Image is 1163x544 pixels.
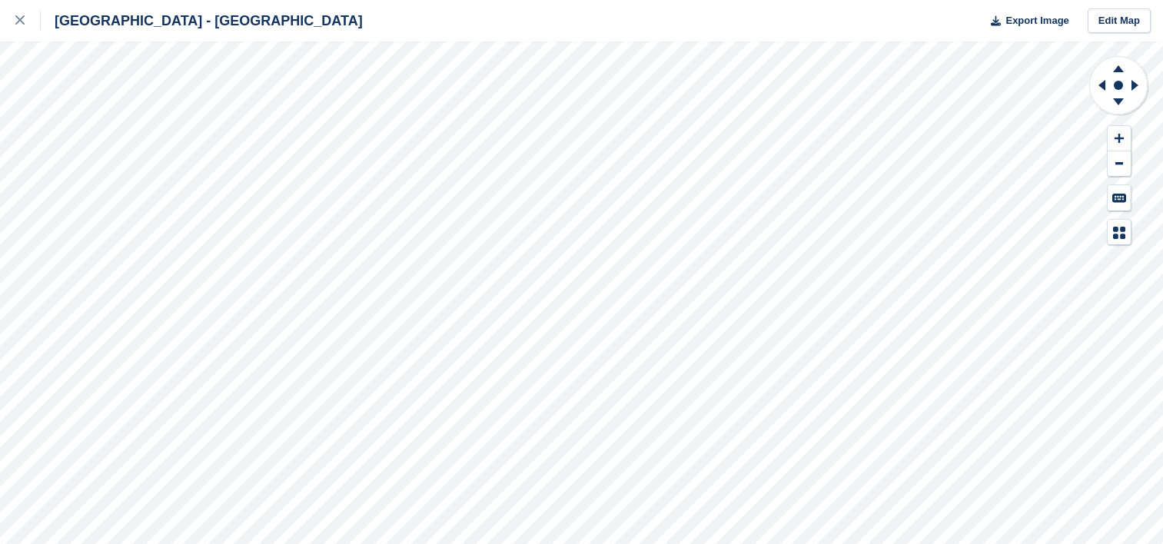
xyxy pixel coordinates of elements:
a: Edit Map [1088,8,1151,34]
button: Keyboard Shortcuts [1108,185,1131,211]
button: Zoom Out [1108,151,1131,177]
span: Export Image [1005,13,1068,28]
div: [GEOGRAPHIC_DATA] - [GEOGRAPHIC_DATA] [41,12,363,30]
button: Export Image [982,8,1069,34]
button: Map Legend [1108,220,1131,245]
button: Zoom In [1108,126,1131,151]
